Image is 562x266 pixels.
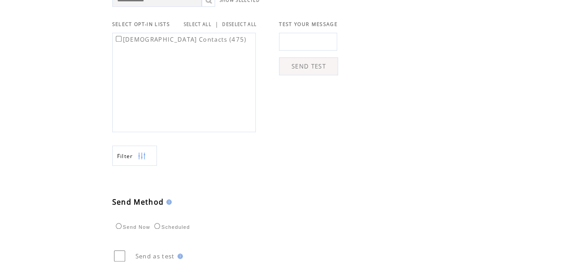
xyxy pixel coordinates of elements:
[117,152,133,160] span: Show filters
[138,146,146,166] img: filters.png
[112,146,157,166] a: Filter
[215,20,219,28] span: |
[116,36,122,42] input: [DEMOGRAPHIC_DATA] Contacts (475)
[112,197,164,207] span: Send Method
[279,57,338,75] a: SEND TEST
[152,224,190,230] label: Scheduled
[116,223,122,229] input: Send Now
[184,21,211,27] a: SELECT ALL
[279,21,338,27] span: TEST YOUR MESSAGE
[135,252,175,260] span: Send as test
[154,223,160,229] input: Scheduled
[114,35,247,43] label: [DEMOGRAPHIC_DATA] Contacts (475)
[112,21,170,27] span: SELECT OPT-IN LISTS
[164,199,172,205] img: help.gif
[222,21,257,27] a: DESELECT ALL
[114,224,150,230] label: Send Now
[175,253,183,259] img: help.gif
